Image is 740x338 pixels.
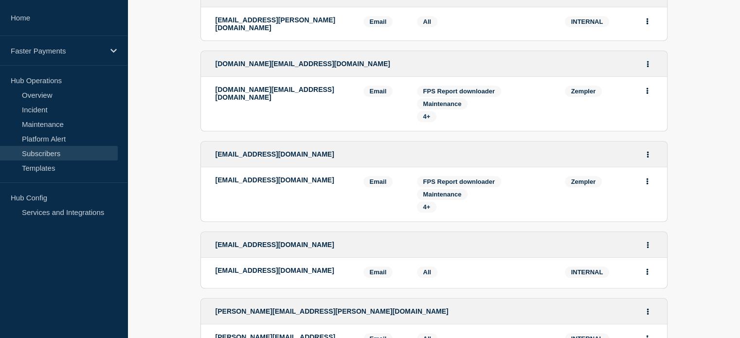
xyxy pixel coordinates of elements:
[363,267,393,278] span: Email
[423,113,431,120] span: 4+
[423,203,431,211] span: 4+
[642,147,654,162] button: Actions
[565,16,610,27] span: INTERNAL
[11,47,104,55] p: Faster Payments
[642,56,654,71] button: Actions
[216,267,349,274] p: [EMAIL_ADDRESS][DOMAIN_NAME]
[565,86,602,97] span: Zempler
[216,60,390,68] span: [DOMAIN_NAME][EMAIL_ADDRESS][DOMAIN_NAME]
[216,86,349,101] p: [DOMAIN_NAME][EMAIL_ADDRESS][DOMAIN_NAME]
[641,174,653,189] button: Actions
[363,176,393,187] span: Email
[423,178,495,185] span: FPS Report downloader
[216,150,334,158] span: [EMAIL_ADDRESS][DOMAIN_NAME]
[216,16,349,32] p: [EMAIL_ADDRESS][PERSON_NAME][DOMAIN_NAME]
[216,307,449,315] span: [PERSON_NAME][EMAIL_ADDRESS][PERSON_NAME][DOMAIN_NAME]
[565,267,610,278] span: INTERNAL
[423,268,432,276] span: All
[423,191,462,198] span: Maintenance
[423,88,495,95] span: FPS Report downloader
[641,83,653,98] button: Actions
[642,304,654,319] button: Actions
[642,237,654,252] button: Actions
[641,264,653,279] button: Actions
[216,241,334,249] span: [EMAIL_ADDRESS][DOMAIN_NAME]
[423,100,462,107] span: Maintenance
[565,176,602,187] span: Zempler
[641,14,653,29] button: Actions
[363,86,393,97] span: Email
[363,16,393,27] span: Email
[423,18,432,25] span: All
[216,176,349,184] p: [EMAIL_ADDRESS][DOMAIN_NAME]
